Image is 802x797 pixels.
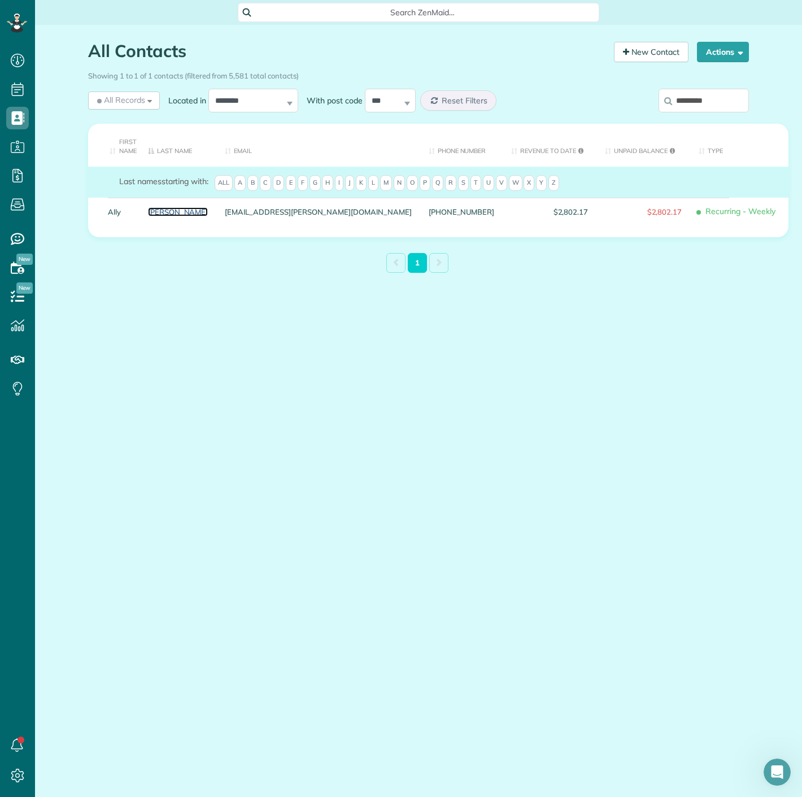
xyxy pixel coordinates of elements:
[345,175,354,191] span: J
[470,175,481,191] span: T
[140,124,217,167] th: Last Name: activate to sort column descending
[88,124,140,167] th: First Name: activate to sort column ascending
[458,175,469,191] span: S
[483,175,494,191] span: U
[764,759,791,786] iframe: Intercom live chat
[697,42,749,62] button: Actions
[160,95,208,106] label: Located in
[496,175,507,191] span: V
[445,175,456,191] span: R
[407,175,418,191] span: O
[536,175,547,191] span: Y
[286,175,296,191] span: E
[614,42,688,62] a: New Contact
[108,208,131,216] a: Ally
[420,198,503,226] div: [PHONE_NUMBER]
[420,124,503,167] th: Phone number: activate to sort column ascending
[148,208,208,216] a: [PERSON_NAME]
[16,254,33,265] span: New
[95,94,145,106] span: All Records
[432,175,443,191] span: Q
[605,208,682,216] span: $2,802.17
[216,198,420,226] div: [EMAIL_ADDRESS][PERSON_NAME][DOMAIN_NAME]
[298,175,308,191] span: F
[322,175,333,191] span: H
[298,95,365,106] label: With post code
[356,175,367,191] span: K
[247,175,258,191] span: B
[511,208,588,216] span: $2,802.17
[88,42,605,60] h1: All Contacts
[524,175,534,191] span: X
[119,176,162,186] span: Last names
[380,175,392,191] span: M
[699,202,780,222] span: Recurring - Weekly
[408,253,427,273] a: 1
[310,175,321,191] span: G
[442,95,487,106] span: Reset Filters
[16,282,33,294] span: New
[260,175,271,191] span: C
[119,176,208,187] label: starting with:
[215,175,233,191] span: All
[509,175,522,191] span: W
[216,124,420,167] th: Email: activate to sort column ascending
[503,124,596,167] th: Revenue to Date: activate to sort column ascending
[273,175,284,191] span: D
[596,124,690,167] th: Unpaid Balance: activate to sort column ascending
[548,175,559,191] span: Z
[394,175,405,191] span: N
[368,175,378,191] span: L
[88,66,749,81] div: Showing 1 to 1 of 1 contacts (filtered from 5,581 total contacts)
[335,175,343,191] span: I
[420,175,430,191] span: P
[234,175,246,191] span: A
[690,124,788,167] th: Type: activate to sort column ascending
